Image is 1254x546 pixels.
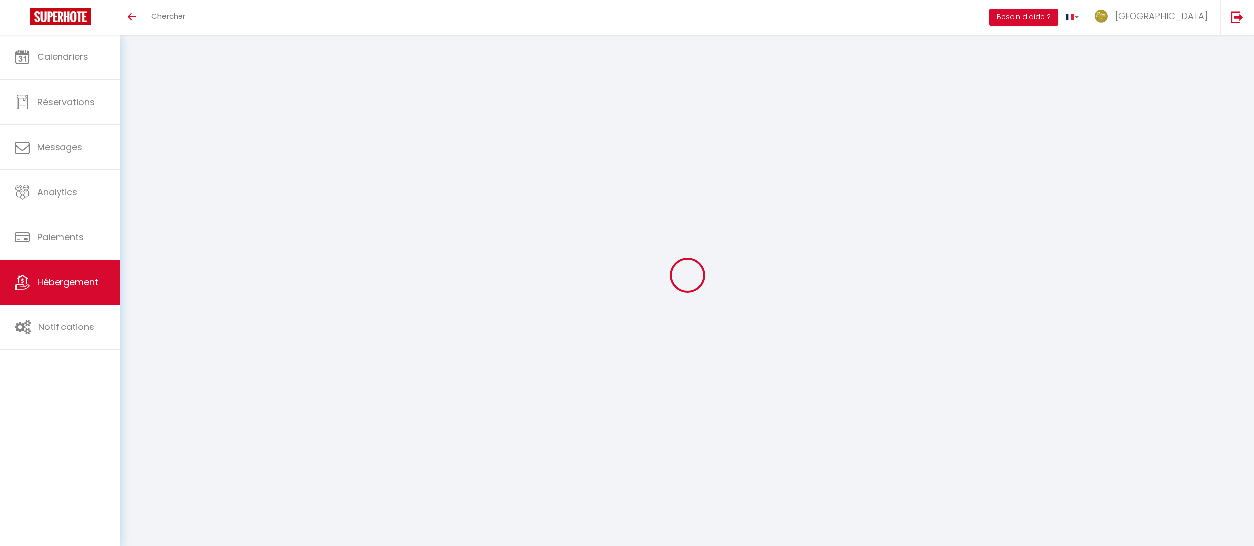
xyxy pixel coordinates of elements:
[38,321,94,333] span: Notifications
[37,96,95,108] span: Réservations
[1094,9,1109,24] img: ...
[37,231,84,243] span: Paiements
[989,9,1058,26] button: Besoin d'aide ?
[37,276,98,288] span: Hébergement
[37,51,88,63] span: Calendriers
[37,141,82,153] span: Messages
[1231,11,1243,23] img: logout
[151,11,185,21] span: Chercher
[37,186,77,198] span: Analytics
[30,8,91,25] img: Super Booking
[1115,10,1208,22] span: [GEOGRAPHIC_DATA]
